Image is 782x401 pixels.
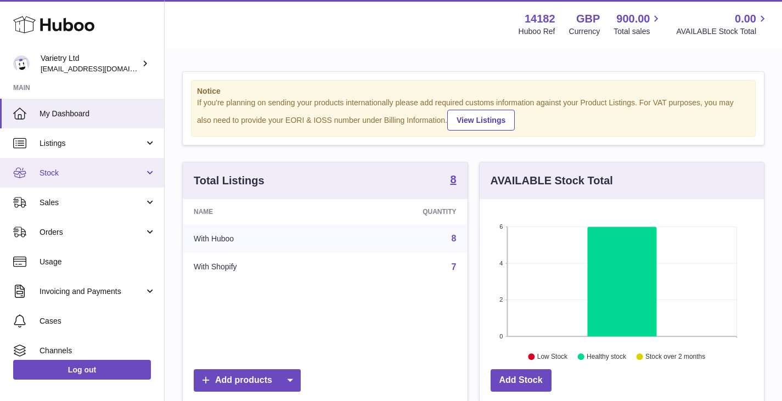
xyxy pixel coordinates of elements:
span: Channels [40,346,156,356]
strong: Notice [197,86,750,97]
span: Invoicing and Payments [40,286,144,297]
span: My Dashboard [40,109,156,119]
h3: AVAILABLE Stock Total [491,173,613,188]
a: Add Stock [491,369,552,392]
text: Stock over 2 months [645,353,705,360]
text: 4 [499,260,503,267]
td: With Shopify [183,253,336,281]
td: With Huboo [183,224,336,253]
text: 2 [499,296,503,303]
h3: Total Listings [194,173,265,188]
span: 900.00 [616,12,650,26]
span: Sales [40,197,144,208]
span: Usage [40,257,156,267]
strong: 14182 [525,12,555,26]
text: 0 [499,333,503,340]
div: If you're planning on sending your products internationally please add required customs informati... [197,98,750,131]
span: Listings [40,138,144,149]
text: Healthy stock [587,353,627,360]
span: Total sales [614,26,662,37]
text: Low Stock [537,353,567,360]
a: 7 [452,262,457,272]
div: Varietry Ltd [41,53,139,74]
span: 0.00 [735,12,756,26]
strong: GBP [576,12,600,26]
text: 6 [499,223,503,230]
span: Stock [40,168,144,178]
th: Name [183,199,336,224]
span: Cases [40,316,156,326]
strong: 8 [450,174,456,185]
a: 8 [450,174,456,187]
div: Huboo Ref [519,26,555,37]
a: View Listings [447,110,515,131]
th: Quantity [336,199,468,224]
a: Add products [194,369,301,392]
a: 0.00 AVAILABLE Stock Total [676,12,769,37]
span: [EMAIL_ADDRESS][DOMAIN_NAME] [41,64,161,73]
a: 900.00 Total sales [614,12,662,37]
a: Log out [13,360,151,380]
div: Currency [569,26,600,37]
span: AVAILABLE Stock Total [676,26,769,37]
img: leith@varietry.com [13,55,30,72]
span: Orders [40,227,144,238]
a: 8 [452,234,457,243]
